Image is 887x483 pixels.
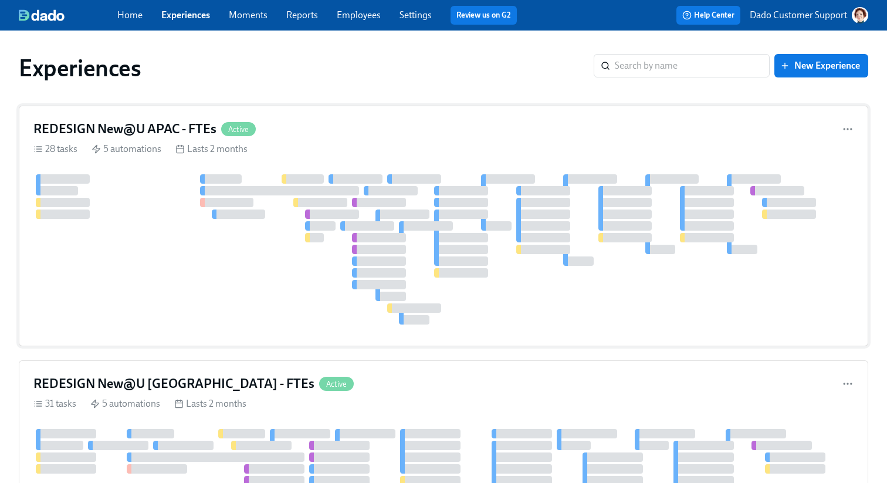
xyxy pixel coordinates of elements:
[400,9,432,21] a: Settings
[90,397,160,410] div: 5 automations
[774,54,868,77] button: New Experience
[852,7,868,23] img: AATXAJw-nxTkv1ws5kLOi-TQIsf862R-bs_0p3UQSuGH=s96-c
[337,9,381,21] a: Employees
[221,125,256,134] span: Active
[286,9,318,21] a: Reports
[117,9,143,21] a: Home
[750,7,868,23] button: Dado Customer Support
[19,106,868,346] a: REDESIGN New@U APAC - FTEsActive28 tasks 5 automations Lasts 2 months
[783,60,860,72] span: New Experience
[33,120,216,138] h4: REDESIGN New@U APAC - FTEs
[615,54,770,77] input: Search by name
[682,9,734,21] span: Help Center
[676,6,740,25] button: Help Center
[319,380,354,389] span: Active
[19,9,65,21] img: dado
[456,9,511,21] a: Review us on G2
[33,375,314,393] h4: REDESIGN New@U [GEOGRAPHIC_DATA] - FTEs
[92,143,161,156] div: 5 automations
[19,9,117,21] a: dado
[750,9,847,22] p: Dado Customer Support
[229,9,268,21] a: Moments
[451,6,517,25] button: Review us on G2
[19,54,141,82] h1: Experiences
[174,397,246,410] div: Lasts 2 months
[33,143,77,156] div: 28 tasks
[175,143,248,156] div: Lasts 2 months
[161,9,210,21] a: Experiences
[33,397,76,410] div: 31 tasks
